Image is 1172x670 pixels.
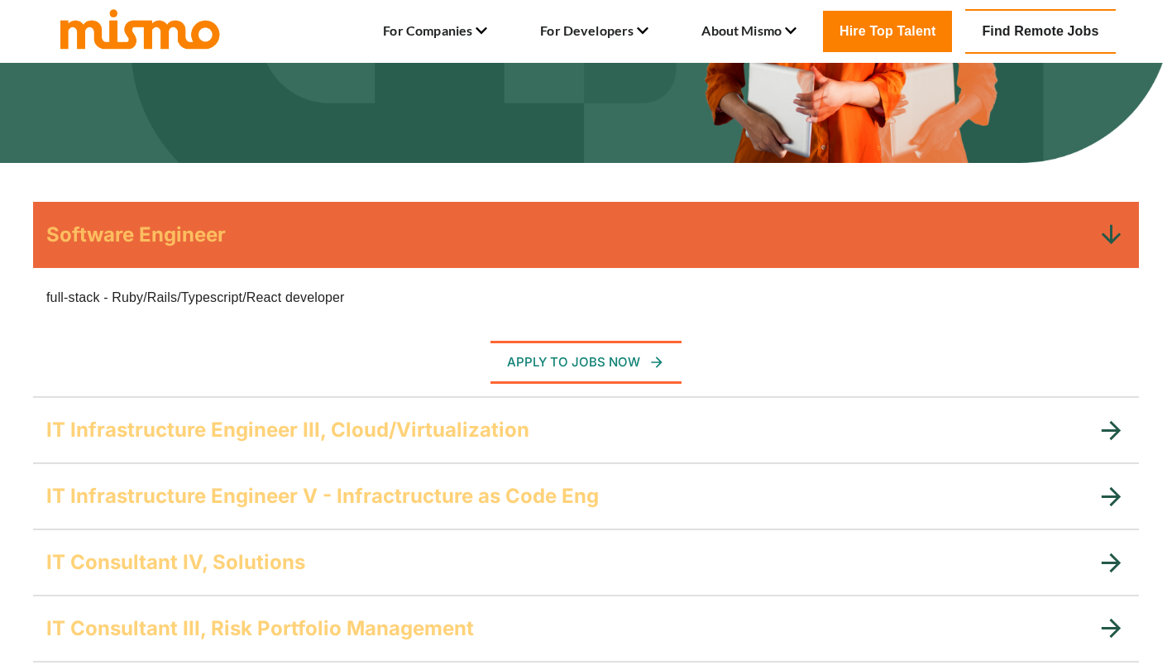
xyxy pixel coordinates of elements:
[33,596,1139,662] div: IT Consultant III, Risk Portfolio Management
[46,615,474,642] h5: IT Consultant III, Risk Portfolio Management
[965,9,1115,54] a: Find Remote Jobs
[33,202,1139,268] div: Software Engineer
[57,6,222,50] img: logo
[33,529,1139,596] div: IT Consultant IV, Solutions
[46,290,345,304] span: full-stack - Ruby/Rails/Typescript/React developer
[540,17,648,45] li: For Developers
[33,268,1139,397] div: Software Engineer
[33,463,1139,529] div: IT Infrastructure Engineer V - Infractructure as Code Eng
[46,549,305,576] h5: IT Consultant IV, Solutions
[46,417,529,443] h5: IT Infrastructure Engineer III, Cloud/Virtualization
[823,11,952,52] a: Hire Top Talent
[701,17,796,45] li: About Mismo
[46,222,226,248] h5: Software Engineer
[490,341,682,384] button: Apply To Jobs Now
[33,397,1139,463] div: IT Infrastructure Engineer III, Cloud/Virtualization
[383,17,487,45] li: For Companies
[46,483,599,510] h5: IT Infrastructure Engineer V - Infractructure as Code Eng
